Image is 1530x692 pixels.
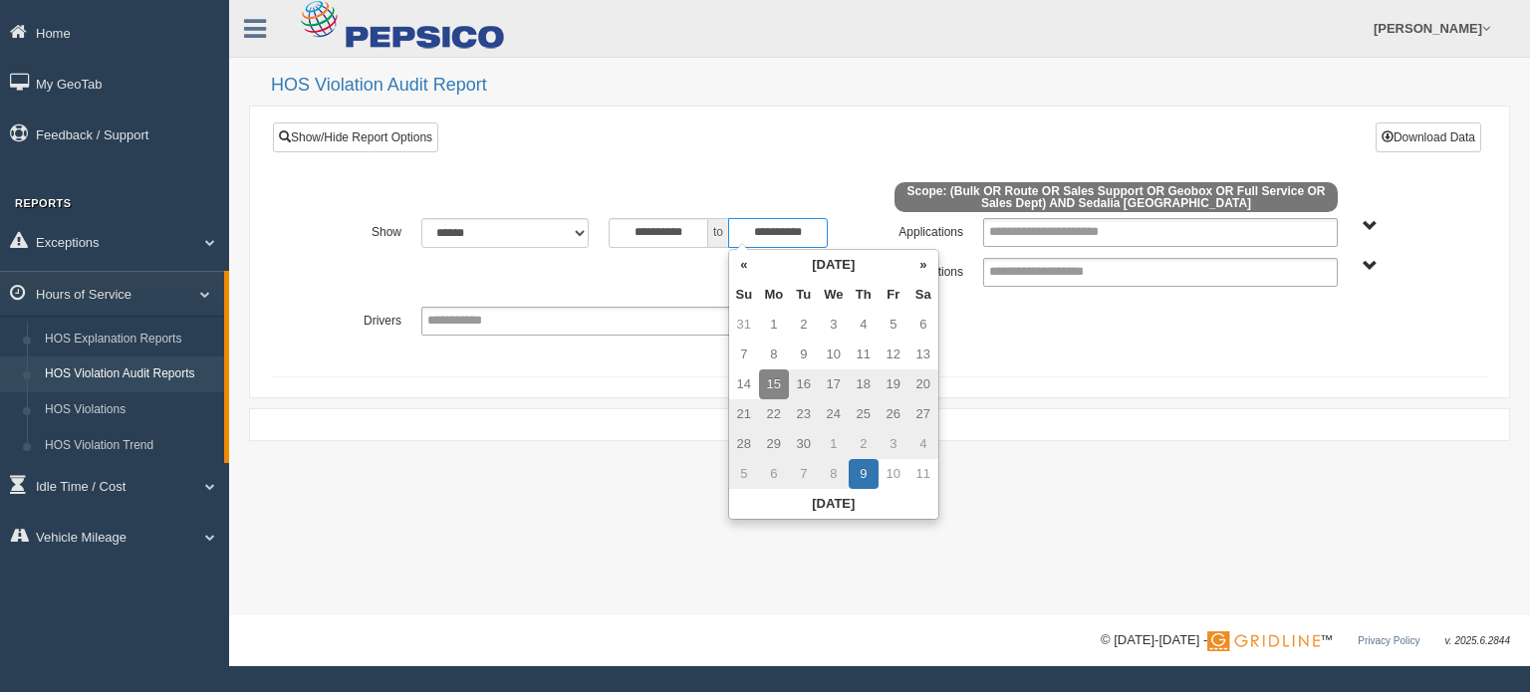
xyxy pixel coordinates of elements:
td: 27 [908,399,938,429]
td: 10 [879,459,908,489]
td: 11 [849,340,879,369]
div: © [DATE]-[DATE] - ™ [1101,630,1510,651]
td: 22 [759,399,789,429]
th: [DATE] [729,489,938,519]
h2: HOS Violation Audit Report [271,76,1510,96]
td: 8 [759,340,789,369]
td: 26 [879,399,908,429]
a: Privacy Policy [1358,635,1419,646]
th: [DATE] [759,250,908,280]
button: Download Data [1376,122,1481,152]
td: 19 [879,369,908,399]
a: HOS Violation Trend [36,428,224,464]
td: 15 [759,369,789,399]
th: Mo [759,280,789,310]
td: 24 [819,399,849,429]
span: to [708,218,728,248]
td: 11 [908,459,938,489]
a: HOS Violations [36,392,224,428]
th: Th [849,280,879,310]
td: 13 [908,340,938,369]
td: 6 [759,459,789,489]
td: 12 [879,340,908,369]
td: 25 [849,399,879,429]
td: 3 [819,310,849,340]
td: 29 [759,429,789,459]
label: Drivers [318,307,411,331]
td: 16 [789,369,819,399]
td: 23 [789,399,819,429]
td: 9 [789,340,819,369]
td: 1 [759,310,789,340]
td: 8 [819,459,849,489]
td: 30 [789,429,819,459]
td: 4 [908,429,938,459]
td: 20 [908,369,938,399]
td: 17 [819,369,849,399]
td: 5 [729,459,759,489]
th: » [908,250,938,280]
label: Applications [880,218,973,242]
td: 5 [879,310,908,340]
th: Sa [908,280,938,310]
td: 3 [879,429,908,459]
td: 2 [789,310,819,340]
th: Su [729,280,759,310]
span: Scope: (Bulk OR Route OR Sales Support OR Geobox OR Full Service OR Sales Dept) AND Sedalia [GEOG... [894,182,1338,212]
td: 14 [729,369,759,399]
a: Show/Hide Report Options [273,122,438,152]
td: 21 [729,399,759,429]
th: We [819,280,849,310]
th: « [729,250,759,280]
td: 18 [849,369,879,399]
td: 7 [729,340,759,369]
td: 10 [819,340,849,369]
td: 2 [849,429,879,459]
img: Gridline [1207,631,1320,651]
td: 1 [819,429,849,459]
td: 4 [849,310,879,340]
span: v. 2025.6.2844 [1445,635,1510,646]
td: 9 [849,459,879,489]
td: 7 [789,459,819,489]
td: 6 [908,310,938,340]
th: Fr [879,280,908,310]
td: 31 [729,310,759,340]
label: Show [318,218,411,242]
th: Tu [789,280,819,310]
a: HOS Violation Audit Reports [36,356,224,392]
td: 28 [729,429,759,459]
a: HOS Explanation Reports [36,322,224,357]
